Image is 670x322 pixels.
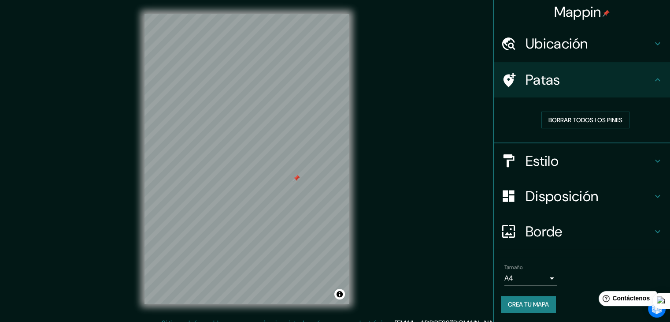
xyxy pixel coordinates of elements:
div: Patas [494,62,670,97]
font: Patas [526,71,560,89]
font: Crea tu mapa [508,300,549,308]
font: Borrar todos los pines [548,116,622,124]
iframe: Lanzador de widgets de ayuda [592,288,660,312]
div: Borde [494,214,670,249]
button: Borrar todos los pines [541,112,629,128]
font: Disposición [526,187,598,206]
font: Ubicación [526,34,588,53]
button: Crea tu mapa [501,296,556,313]
div: Ubicación [494,26,670,61]
font: Borde [526,222,563,241]
img: pin-icon.png [603,10,610,17]
div: A4 [504,271,557,285]
div: Disposición [494,179,670,214]
div: Estilo [494,143,670,179]
font: Mappin [554,3,601,21]
font: Tamaño [504,264,522,271]
font: A4 [504,273,513,283]
button: Activar o desactivar atribución [334,289,345,300]
canvas: Mapa [144,14,349,304]
font: Estilo [526,152,559,170]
